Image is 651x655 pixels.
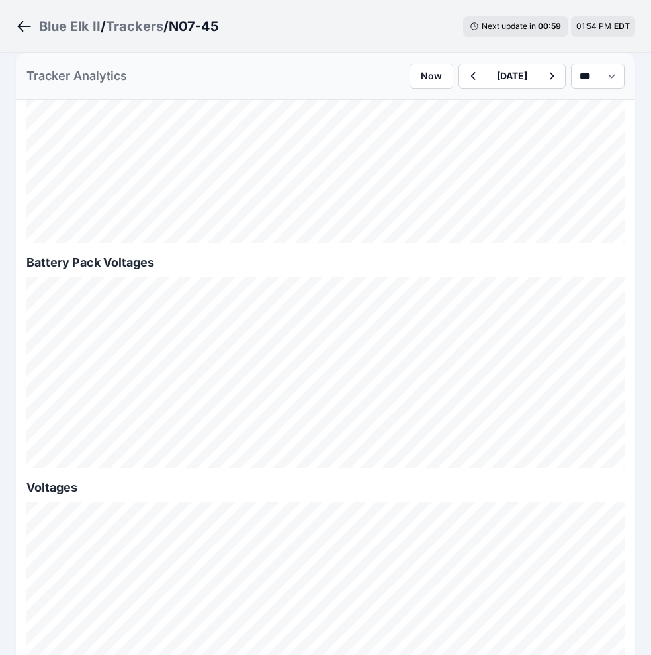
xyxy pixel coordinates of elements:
span: / [163,17,169,36]
span: 01:54 PM [576,21,611,31]
nav: Breadcrumb [16,9,218,44]
button: Now [410,64,453,89]
div: 00 : 59 [538,21,562,32]
span: Next update in [482,21,536,31]
h2: Battery Pack Voltages [26,253,625,272]
a: Trackers [106,17,163,36]
a: Blue Elk II [39,17,101,36]
h3: N07-45 [169,17,218,36]
span: EDT [614,21,630,31]
h2: Tracker Analytics [26,67,127,85]
button: [DATE] [486,64,538,88]
h2: Voltages [26,478,625,497]
span: / [101,17,106,36]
